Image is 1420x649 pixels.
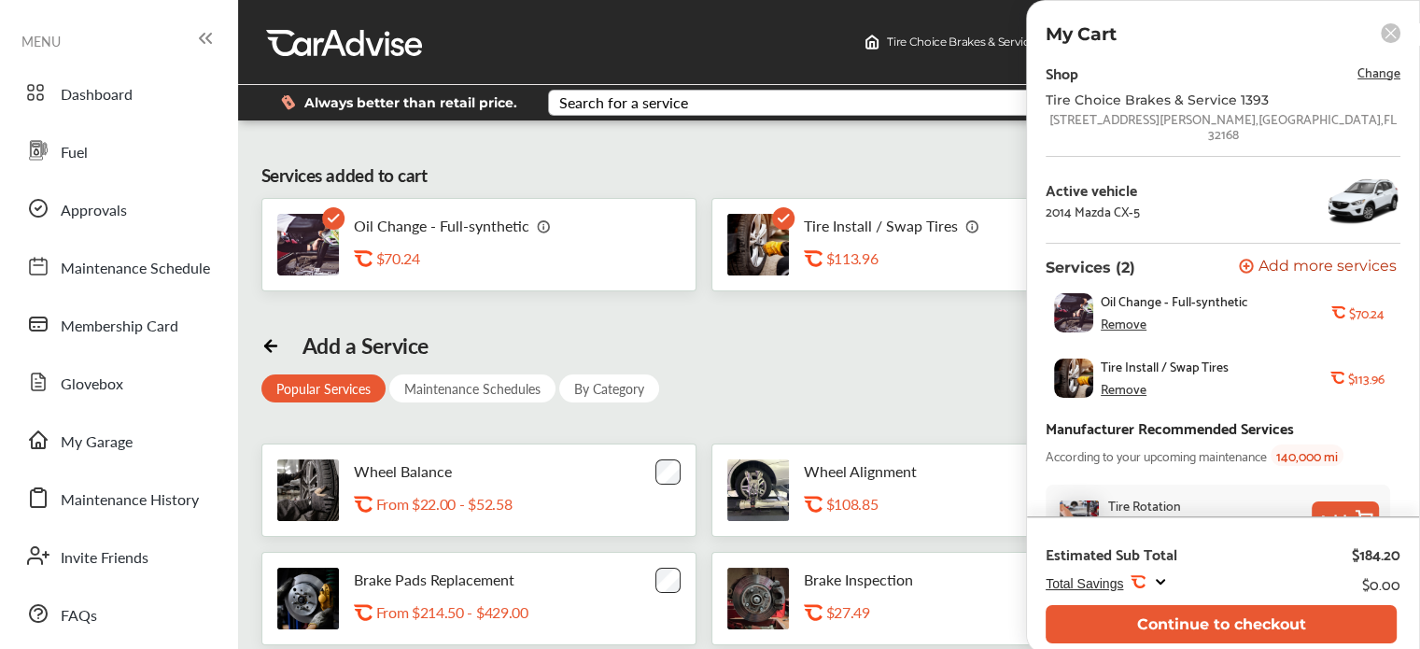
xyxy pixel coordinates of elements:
img: wheel-alignment-thumb.jpg [727,459,789,521]
div: $108.85 [826,495,1013,513]
div: Tire Choice Brakes & Service 1393 [1046,92,1344,107]
div: Services added to cart [261,162,428,189]
span: Dashboard [61,83,133,107]
a: My Garage [17,416,219,464]
img: info_icon_vector.svg [537,219,552,233]
img: oil-change-thumb.jpg [1054,293,1093,332]
span: Approvals [61,199,127,223]
a: Maintenance History [17,473,219,522]
span: Fuel [61,141,88,165]
span: Invite Friends [61,546,148,571]
p: Wheel Alignment [804,462,917,480]
button: Add [1312,501,1379,539]
div: $113.96 [826,249,1013,267]
div: Maintenance Schedules [389,374,555,402]
div: $184.20 [1352,544,1400,563]
span: Change [1357,61,1400,82]
span: Oil Change - Full-synthetic [1101,293,1248,308]
span: Add more services [1258,259,1397,276]
span: Maintenance Schedule [61,257,210,281]
div: Add a Service [302,332,429,359]
div: Remove [1101,316,1146,331]
img: brake-inspection-thumb.jpg [727,568,789,629]
button: Continue to checkout [1046,605,1397,643]
p: Wheel Balance [354,462,452,480]
p: From $22.00 - $52.58 [376,495,513,513]
img: brake-pads-replacement-thumb.jpg [277,568,339,629]
img: tire-install-swap-tires-thumb.jpg [1054,359,1093,398]
img: dollor_label_vector.a70140d1.svg [281,94,295,110]
span: According to your upcoming maintenance [1046,444,1267,466]
img: info_icon_vector.svg [965,219,980,233]
span: Maintenance History [61,488,199,513]
span: Tire Install / Swap Tires [1101,359,1229,374]
button: Add more services [1239,259,1397,276]
div: By Category [559,374,659,402]
p: Oil Change - Full-synthetic [354,217,529,234]
span: Glovebox [61,373,123,397]
img: tire-rotation-thumb.jpg [1060,501,1099,540]
p: Tire Install / Swap Tires [804,217,958,234]
div: Shop [1046,60,1078,85]
div: Estimated Sub Total [1046,544,1177,563]
p: From $214.50 - $429.00 [376,603,528,621]
p: Brake Pads Replacement [354,571,514,588]
span: 140,000 mi [1271,444,1343,466]
b: $113.96 [1348,371,1385,386]
a: Add more services [1239,259,1400,276]
div: Active vehicle [1046,181,1140,198]
div: $27.49 [826,603,1013,621]
span: MENU [21,34,61,49]
p: Services (2) [1046,259,1135,276]
div: Tire Rotation [1108,494,1181,515]
div: [STREET_ADDRESS][PERSON_NAME] , [GEOGRAPHIC_DATA] , FL 32168 [1046,111,1400,141]
div: $0.00 [1362,571,1400,596]
div: Search for a service [559,95,688,110]
span: My Garage [61,430,133,455]
span: Always better than retail price. [304,96,517,109]
span: Total Savings [1046,576,1123,591]
a: Membership Card [17,300,219,348]
p: My Cart [1046,23,1117,45]
div: $70.24 [376,249,563,267]
span: FAQs [61,604,97,628]
a: Fuel [17,126,219,175]
div: Manufacturer Recommended Services [1046,415,1294,440]
a: Maintenance Schedule [17,242,219,290]
div: Remove [1101,381,1146,396]
img: oil-change-thumb.jpg [277,214,339,275]
a: Invite Friends [17,531,219,580]
a: Approvals [17,184,219,233]
a: Dashboard [17,68,219,117]
a: FAQs [17,589,219,638]
img: tire-install-swap-tires-thumb.jpg [727,214,789,275]
b: $70.24 [1349,305,1384,320]
img: header-home-logo.8d720a4f.svg [865,35,879,49]
div: 2014 Mazda CX-5 [1046,204,1140,219]
img: 8776_st0640_046.jpg [1326,172,1400,228]
a: Glovebox [17,358,219,406]
p: Brake Inspection [804,571,913,588]
span: Membership Card [61,315,178,339]
img: tire-wheel-balance-thumb.jpg [277,459,339,521]
div: Popular Services [261,374,386,402]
